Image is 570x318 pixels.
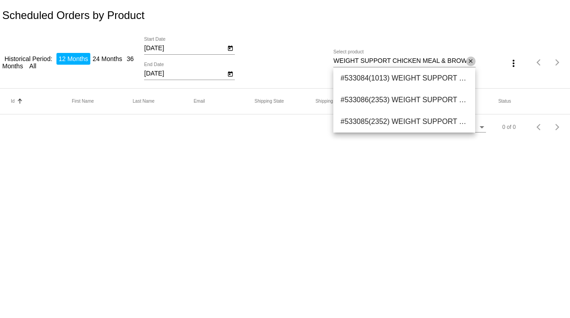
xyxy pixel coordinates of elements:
li: 12 Months [56,53,90,65]
button: Previous page [530,53,548,71]
button: Next page [548,118,566,136]
span: #533085(2352) WEIGHT SUPPORT CHICKEN MEAL & BROWN RICE RECIPE - 4lb Bag (Select Bag Size: 4lb Bag... [341,111,468,133]
button: Change sorting for ShippingState [255,99,284,104]
button: Change sorting for Customer.Email [194,99,205,104]
button: Open calendar [225,69,235,78]
button: Change sorting for Id [11,99,14,104]
button: Change sorting for Customer.FirstName [72,99,94,104]
input: Start Date [144,45,225,52]
li: Historical Period: [2,53,55,65]
input: End Date [144,70,225,77]
li: All [27,60,39,72]
div: 0 of 0 [502,124,516,130]
span: #533084(1013) WEIGHT SUPPORT CHICKEN MEAL & BROWN RICE RECIPE 0.00 [341,67,468,89]
span: #533086(2353) WEIGHT SUPPORT CHICKEN MEAL & BROWN RICE RECIPE - 28-lb Bag (Select Bag Size: 28-lb... [341,89,468,111]
button: Change sorting for Status [498,99,511,104]
button: Open calendar [225,43,235,52]
button: Previous page [530,118,548,136]
li: 36 Months [2,53,134,72]
input: Select product [333,57,466,65]
button: Clear [466,57,476,66]
button: Change sorting for Customer.LastName [133,99,154,104]
button: Change sorting for ShippingPostcode [315,99,355,104]
button: Next page [548,53,566,71]
mat-icon: more_vert [508,58,519,69]
mat-icon: close [467,58,474,65]
li: 24 Months [90,53,124,65]
h2: Scheduled Orders by Product [2,9,145,22]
